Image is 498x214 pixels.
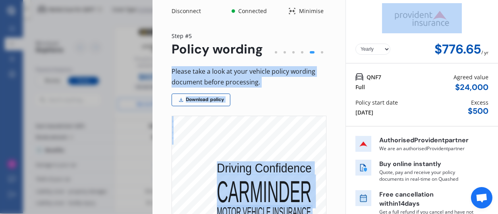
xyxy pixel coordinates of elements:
[434,42,481,57] div: $776.65
[471,187,492,208] div: Open chat
[355,98,398,107] div: Policy start date
[481,42,488,57] div: / yr
[172,66,326,87] div: Please take a look at your vehicle policy wording document before processing.
[172,94,230,106] a: Download policy
[379,169,475,182] p: Quote, pay and receive your policy documents in real-time on Quashed
[172,32,263,40] div: Step # 5
[217,176,312,206] span: CARMINDER
[454,73,488,81] div: Agreed value
[379,190,475,208] p: Free cancellation within 14 days
[355,190,371,206] img: free cancel icon
[367,73,381,81] span: QNF7
[172,7,210,15] div: Disconnect
[237,7,268,15] div: Connected
[355,136,371,152] img: insurer icon
[355,108,373,117] div: [DATE]
[379,136,475,145] p: Authorised Provident partner
[471,98,488,107] div: Excess
[217,162,312,174] span: Driving Confidence
[382,3,462,33] img: Provident.png
[355,83,365,91] div: Full
[379,160,475,169] p: Buy online instantly
[468,107,488,116] div: $ 500
[379,145,475,152] p: We are an authorised Provident partner
[296,7,326,15] div: Minimise
[355,160,371,176] img: buy online icon
[172,42,263,57] div: Policy wording
[455,83,488,92] div: $ 24,000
